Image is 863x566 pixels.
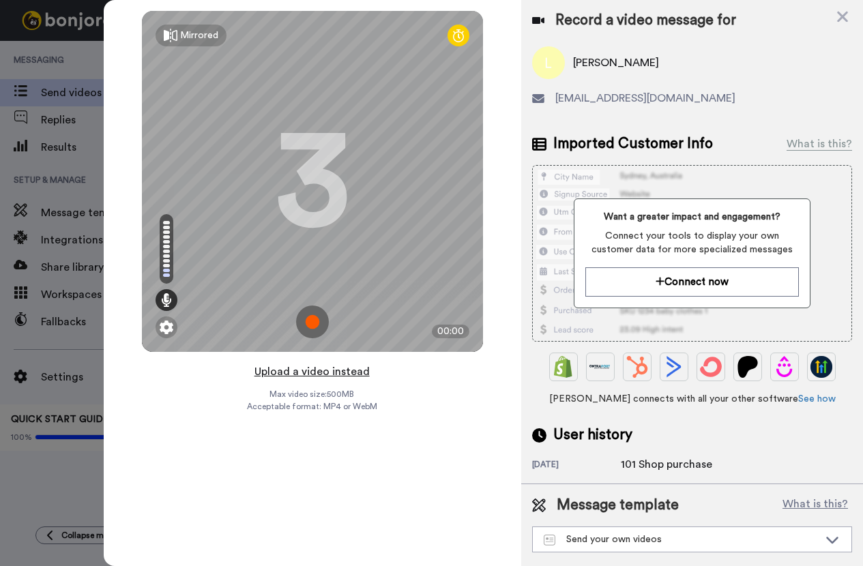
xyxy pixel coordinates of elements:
span: Max video size: 500 MB [270,389,355,400]
span: Imported Customer Info [553,134,713,154]
span: Want a greater impact and engagement? [585,210,800,224]
button: Connect now [585,267,800,297]
div: 101 Shop purchase [621,456,712,473]
img: Message-temps.svg [544,535,555,546]
span: [PERSON_NAME] connects with all your other software [532,392,852,406]
div: 00:00 [432,325,469,338]
div: Send your own videos [544,533,819,546]
img: Ontraport [589,356,611,378]
span: Message template [557,495,679,516]
img: Shopify [553,356,574,378]
div: What is this? [787,136,852,152]
span: [EMAIL_ADDRESS][DOMAIN_NAME] [555,90,735,106]
div: 3 [275,130,350,233]
div: [DATE] [532,459,621,473]
span: User history [553,425,632,445]
a: See how [798,394,836,404]
button: Upload a video instead [250,363,374,381]
img: ConvertKit [700,356,722,378]
img: ic_record_start.svg [296,306,329,338]
img: ic_gear.svg [160,321,173,334]
img: Drip [774,356,795,378]
button: What is this? [778,495,852,516]
img: ActiveCampaign [663,356,685,378]
img: Patreon [737,356,759,378]
span: Connect your tools to display your own customer data for more specialized messages [585,229,800,256]
span: Acceptable format: MP4 or WebM [247,401,377,412]
img: Hubspot [626,356,648,378]
img: GoHighLevel [810,356,832,378]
